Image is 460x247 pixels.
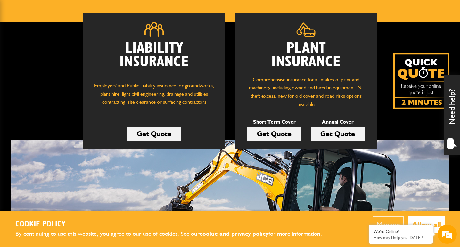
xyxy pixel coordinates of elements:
p: Annual Cover [311,118,365,126]
p: How may I help you today? [374,235,428,240]
div: Need help? [444,75,460,155]
a: cookie and privacy policy [200,230,268,237]
p: Employers' and Public Liability insurance for groundworks, plant hire, light civil engineering, d... [93,81,216,112]
h2: Liability Insurance [93,41,216,75]
a: Get your insurance quote isn just 2-minutes [393,53,449,109]
button: Allow all [408,216,445,233]
div: We're Online! [374,229,428,234]
a: Get Quote [311,127,365,141]
p: By continuing to use this website, you agree to our use of cookies. See our for more information. [15,229,333,239]
p: Comprehensive insurance for all makes of plant and machinery, including owned and hired in equipm... [244,75,367,108]
p: Short Term Cover [247,118,301,126]
h2: Plant Insurance [244,41,367,69]
a: Get Quote [247,127,301,141]
button: Manage [373,216,404,233]
a: Get Quote [127,127,181,141]
h2: Cookie Policy [15,219,333,229]
img: Quick Quote [393,53,449,109]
